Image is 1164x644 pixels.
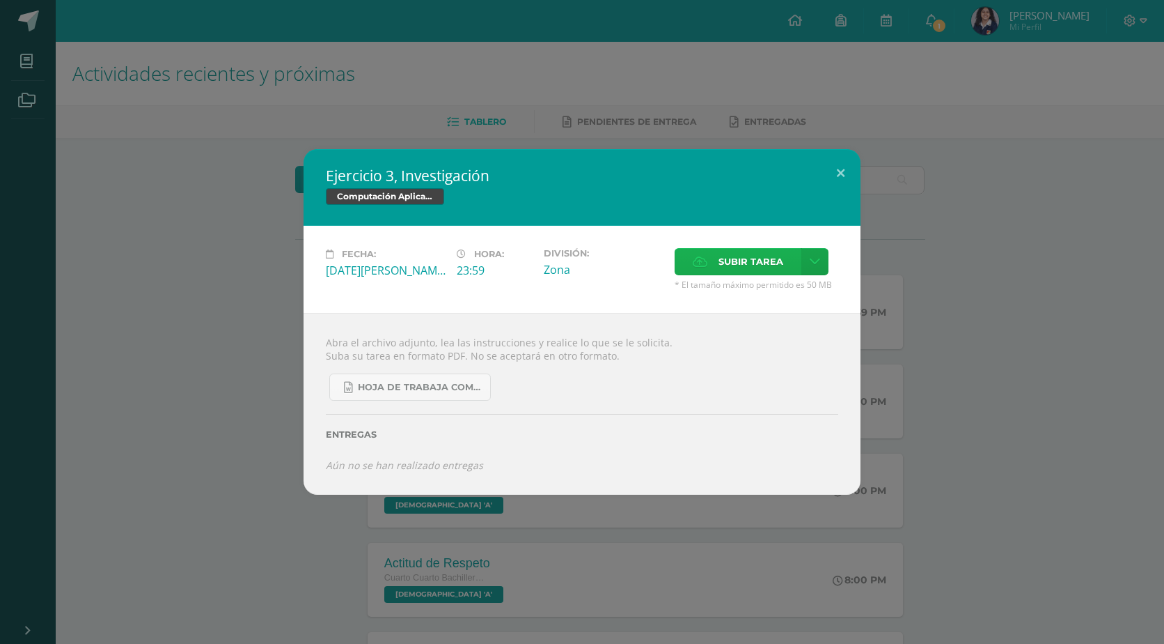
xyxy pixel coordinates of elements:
[326,166,838,185] h2: Ejercicio 3, Investigación
[544,248,663,259] label: División:
[474,249,504,259] span: Hora:
[304,313,860,494] div: Abra el archivo adjunto, lea las instrucciones y realice lo que se le solicita. Suba su tarea en ...
[326,459,483,472] i: Aún no se han realizado entregas
[329,374,491,401] a: Hoja de trabaja Compu Aplicada.docx
[675,279,838,291] span: * El tamaño máximo permitido es 50 MB
[326,188,444,205] span: Computación Aplicada
[342,249,376,259] span: Fecha:
[718,249,783,275] span: Subir tarea
[544,262,663,277] div: Zona
[457,263,533,278] div: 23:59
[821,149,860,197] button: Close (Esc)
[326,429,838,440] label: Entregas
[326,263,446,278] div: [DATE][PERSON_NAME]
[358,382,483,393] span: Hoja de trabaja Compu Aplicada.docx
